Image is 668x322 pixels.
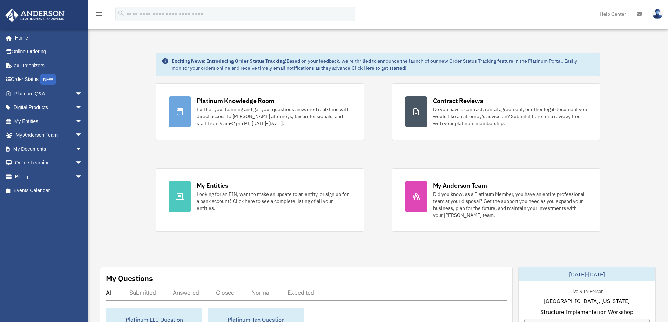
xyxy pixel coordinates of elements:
[75,142,89,156] span: arrow_drop_down
[106,289,113,296] div: All
[544,297,630,305] span: [GEOGRAPHIC_DATA], [US_STATE]
[652,9,663,19] img: User Pic
[433,191,587,219] div: Did you know, as a Platinum Member, you have an entire professional team at your disposal? Get th...
[3,8,67,22] img: Anderson Advisors Platinum Portal
[129,289,156,296] div: Submitted
[392,83,600,140] a: Contract Reviews Do you have a contract, rental agreement, or other legal document you would like...
[540,308,633,316] span: Structure Implementation Workshop
[75,156,89,170] span: arrow_drop_down
[95,12,103,18] a: menu
[197,96,275,105] div: Platinum Knowledge Room
[117,9,125,17] i: search
[5,45,93,59] a: Online Ordering
[95,10,103,18] i: menu
[106,273,153,283] div: My Questions
[5,114,93,128] a: My Entitiesarrow_drop_down
[251,289,271,296] div: Normal
[5,142,93,156] a: My Documentsarrow_drop_down
[5,87,93,101] a: Platinum Q&Aarrow_drop_down
[288,289,314,296] div: Expedited
[75,87,89,101] span: arrow_drop_down
[156,168,364,232] a: My Entities Looking for an EIN, want to make an update to an entity, or sign up for a bank accoun...
[197,181,228,190] div: My Entities
[5,184,93,198] a: Events Calendar
[171,57,594,71] div: Based on your feedback, we're thrilled to announce the launch of our new Order Status Tracking fe...
[433,96,483,105] div: Contract Reviews
[519,267,655,281] div: [DATE]-[DATE]
[197,106,351,127] div: Further your learning and get your questions answered real-time with direct access to [PERSON_NAM...
[5,128,93,142] a: My Anderson Teamarrow_drop_down
[75,128,89,143] span: arrow_drop_down
[433,106,587,127] div: Do you have a contract, rental agreement, or other legal document you would like an attorney's ad...
[40,74,56,85] div: NEW
[216,289,235,296] div: Closed
[433,181,487,190] div: My Anderson Team
[5,156,93,170] a: Online Learningarrow_drop_down
[392,168,600,232] a: My Anderson Team Did you know, as a Platinum Member, you have an entire professional team at your...
[197,191,351,212] div: Looking for an EIN, want to make an update to an entity, or sign up for a bank account? Click her...
[5,73,93,87] a: Order StatusNEW
[352,65,406,71] a: Click Here to get started!
[156,83,364,140] a: Platinum Knowledge Room Further your learning and get your questions answered real-time with dire...
[5,31,89,45] a: Home
[75,114,89,129] span: arrow_drop_down
[5,170,93,184] a: Billingarrow_drop_down
[75,101,89,115] span: arrow_drop_down
[5,59,93,73] a: Tax Organizers
[171,58,286,64] strong: Exciting News: Introducing Order Status Tracking!
[173,289,199,296] div: Answered
[5,101,93,115] a: Digital Productsarrow_drop_down
[565,287,609,294] div: Live & In-Person
[75,170,89,184] span: arrow_drop_down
